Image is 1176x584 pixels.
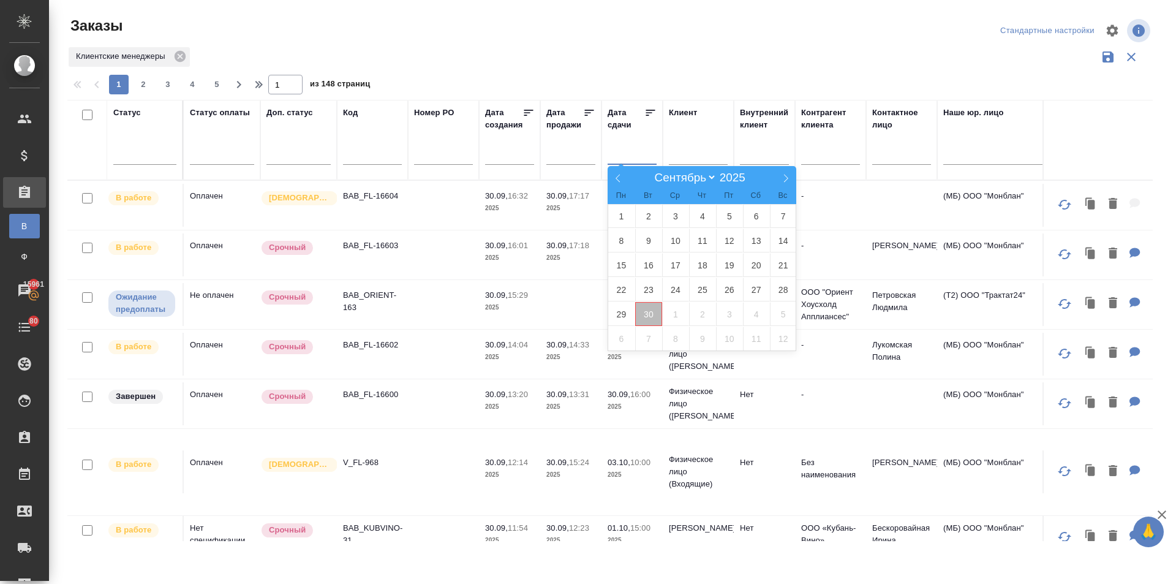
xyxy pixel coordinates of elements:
[608,229,635,252] span: Сентябрь 8, 2025
[260,240,331,256] div: Выставляется автоматически, если на указанный объем услуг необходимо больше времени в стандартном...
[1079,390,1102,415] button: Клонировать
[190,107,250,119] div: Статус оплаты
[207,78,227,91] span: 5
[3,312,46,343] a: 80
[269,390,306,403] p: Срочный
[1102,341,1123,366] button: Удалить
[546,458,569,467] p: 30.09,
[269,524,306,536] p: Срочный
[485,458,508,467] p: 30.09,
[661,192,688,200] span: Ср
[16,278,51,290] span: 15961
[485,390,508,399] p: 30.09,
[943,107,1004,119] div: Наше юр. лицо
[770,327,797,351] span: Октябрь 12, 2025
[740,522,789,534] p: Нет
[608,278,635,301] span: Сентябрь 22, 2025
[546,107,583,131] div: Дата продажи
[260,190,331,207] div: Выставляется автоматически для первых 3 заказов нового контактного лица. Особое внимание
[801,389,860,401] p: -
[1050,289,1079,319] button: Обновить
[260,289,331,306] div: Выставляется автоматически, если на указанный объем услуг необходимо больше времени в стандартном...
[508,340,528,349] p: 14:04
[69,47,190,67] div: Клиентские менеджеры
[485,469,534,481] p: 2025
[630,390,650,399] p: 16:00
[743,327,770,351] span: Октябрь 11, 2025
[937,382,1084,425] td: (МБ) ООО "Монблан"
[662,278,689,301] span: Сентябрь 24, 2025
[689,253,716,277] span: Сентябрь 18, 2025
[269,341,306,353] p: Срочный
[801,190,860,202] p: -
[116,291,168,316] p: Ожидание предоплаты
[343,522,402,547] p: BAB_KUBVINO-31
[485,202,534,214] p: 2025
[866,233,937,276] td: [PERSON_NAME]
[866,283,937,326] td: Петровская Людмила
[116,524,151,536] p: В работе
[207,75,227,94] button: 5
[1050,240,1079,269] button: Обновить
[569,241,589,250] p: 17:18
[635,229,662,252] span: Сентябрь 9, 2025
[635,278,662,301] span: Сентябрь 23, 2025
[343,107,358,119] div: Код
[1098,16,1127,45] span: Настроить таблицу
[937,333,1084,376] td: (МБ) ООО "Монблан"
[688,192,715,200] span: Чт
[113,107,141,119] div: Статус
[740,457,789,469] p: Нет
[569,191,589,200] p: 17:17
[1102,459,1123,484] button: Удалить
[485,301,534,314] p: 2025
[608,107,644,131] div: Дата сдачи
[743,229,770,252] span: Сентябрь 13, 2025
[635,192,661,200] span: Вт
[183,78,202,91] span: 4
[508,290,528,300] p: 15:29
[715,192,742,200] span: Пт
[717,171,755,184] input: Год
[689,302,716,326] span: Октябрь 2, 2025
[22,315,45,327] span: 80
[260,457,331,473] div: Выставляется автоматически для первых 3 заказов нового контактного лица. Особое внимание
[1079,341,1102,366] button: Клонировать
[716,302,743,326] span: Октябрь 3, 2025
[866,516,937,559] td: Бескоровайная Ирина
[937,450,1084,493] td: (МБ) ООО "Монблан"
[107,522,176,539] div: Выставляет ПМ после принятия заказа от КМа
[1120,45,1143,69] button: Сбросить фильтры
[937,516,1084,559] td: (МБ) ООО "Монблан"
[801,522,860,547] p: ООО «Кубань-Вино»
[1102,390,1123,415] button: Удалить
[508,191,528,200] p: 16:32
[1102,524,1123,549] button: Удалить
[508,458,528,467] p: 12:14
[743,278,770,301] span: Сентябрь 27, 2025
[743,302,770,326] span: Октябрь 4, 2025
[716,229,743,252] span: Сентябрь 12, 2025
[269,241,306,254] p: Срочный
[716,253,743,277] span: Сентябрь 19, 2025
[1102,192,1123,217] button: Удалить
[76,50,170,63] p: Клиентские менеджеры
[608,390,630,399] p: 30.09,
[1102,291,1123,316] button: Удалить
[635,327,662,351] span: Октябрь 7, 2025
[569,523,589,533] p: 12:23
[546,340,569,349] p: 30.09,
[266,107,313,119] div: Доп. статус
[508,523,528,533] p: 11:54
[801,240,860,252] p: -
[15,220,34,232] span: В
[635,302,662,326] span: Сентябрь 30, 2025
[485,534,534,547] p: 2025
[343,190,402,202] p: BAB_FL-16604
[608,523,630,533] p: 01.10,
[184,184,260,227] td: Оплачен
[662,327,689,351] span: Октябрь 8, 2025
[184,333,260,376] td: Оплачен
[3,275,46,306] a: 15961
[716,278,743,301] span: Сентябрь 26, 2025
